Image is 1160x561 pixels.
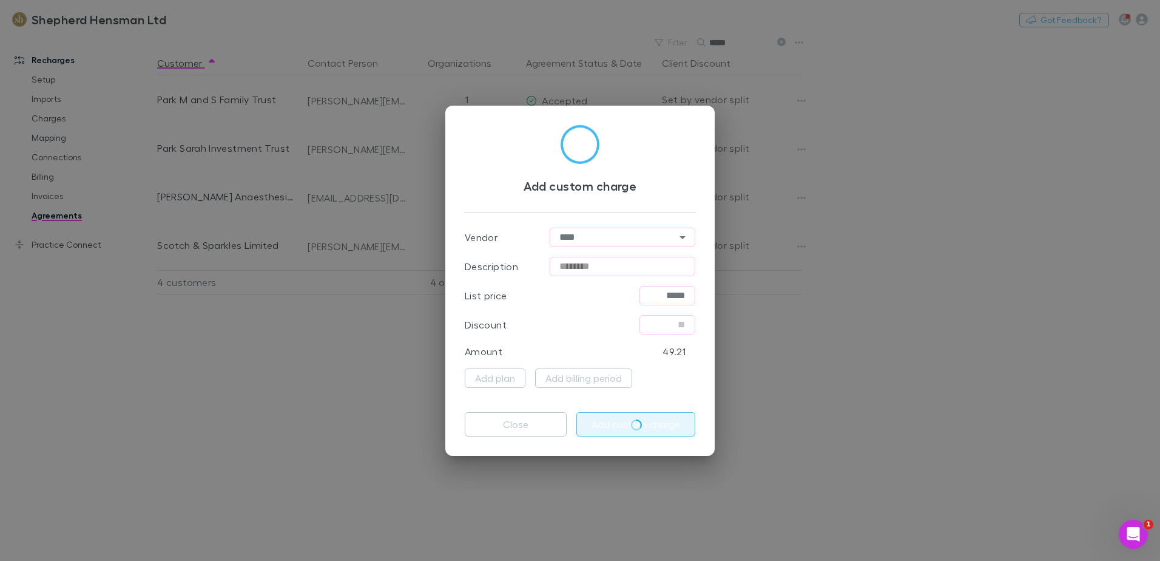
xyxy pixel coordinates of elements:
[465,369,525,388] button: Add plan
[1144,520,1153,529] span: 1
[465,288,507,303] p: List price
[465,344,502,359] p: Amount
[465,259,518,274] p: Description
[465,230,497,245] p: Vendor
[1119,520,1148,549] iframe: Intercom live chat
[465,412,567,437] button: Close
[535,369,632,388] button: Add billing period
[465,318,507,332] p: Discount
[465,178,695,193] h3: Add custom charge
[663,344,686,359] p: 49.21
[576,412,695,437] button: Add custom charge
[674,229,691,246] button: Open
